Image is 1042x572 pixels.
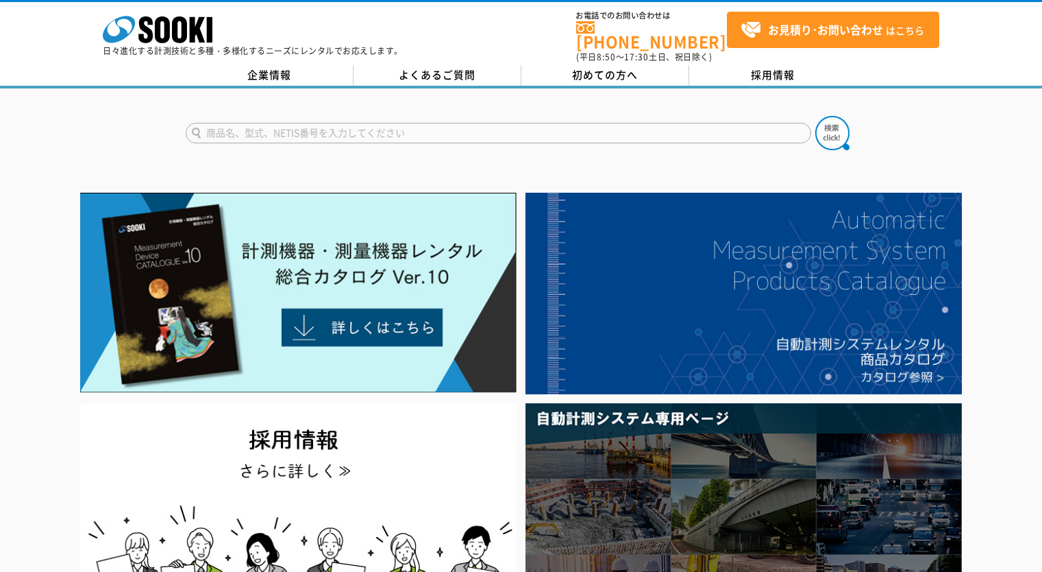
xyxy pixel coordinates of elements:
a: お見積り･お問い合わせはこちら [727,12,939,48]
a: 採用情報 [689,65,857,86]
a: 企業情報 [186,65,353,86]
img: 自動計測システムカタログ [525,193,962,394]
span: お電話でのお問い合わせは [576,12,727,20]
img: btn_search.png [815,116,849,150]
span: はこちら [741,20,924,40]
a: 初めての方へ [521,65,689,86]
img: Catalog Ver10 [80,193,517,393]
span: (平日 ～ 土日、祝日除く) [576,51,712,63]
span: 17:30 [624,51,649,63]
strong: お見積り･お問い合わせ [768,21,883,38]
span: 初めての方へ [572,67,638,82]
span: 8:50 [597,51,616,63]
a: よくあるご質問 [353,65,521,86]
p: 日々進化する計測技術と多種・多様化するニーズにレンタルでお応えします。 [103,47,403,55]
input: 商品名、型式、NETIS番号を入力してください [186,123,811,143]
a: [PHONE_NUMBER] [576,21,727,49]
